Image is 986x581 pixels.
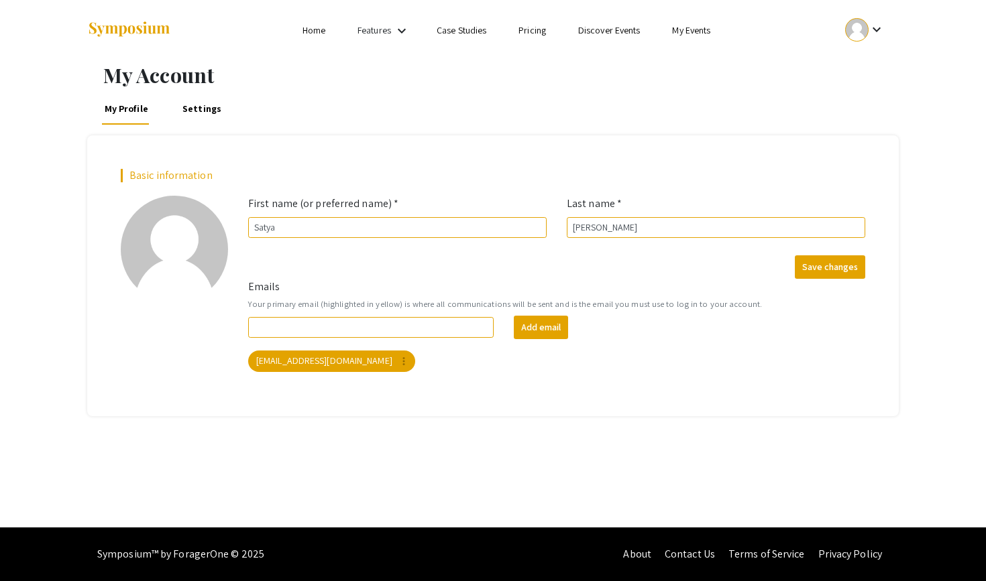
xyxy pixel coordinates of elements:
[672,24,710,36] a: My Events
[303,24,325,36] a: Home
[180,92,223,125] a: Settings
[818,547,882,561] a: Privacy Policy
[665,547,715,561] a: Contact Us
[87,21,171,39] img: Symposium by ForagerOne
[398,355,410,367] mat-icon: more_vert
[869,21,885,38] mat-icon: Expand account dropdown
[97,527,264,581] div: Symposium™ by ForagerOne © 2025
[248,348,865,375] mat-chip-list: Your emails
[578,24,641,36] a: Discover Events
[795,255,865,279] button: Save changes
[248,298,865,310] small: Your primary email (highlighted in yellow) is where all communications will be sent and is the em...
[248,350,415,372] mat-chip: [EMAIL_ADDRESS][DOMAIN_NAME]
[518,24,546,36] a: Pricing
[514,316,568,339] button: Add email
[121,169,865,182] h2: Basic information
[358,24,391,36] a: Features
[102,92,150,125] a: My Profile
[10,521,57,571] iframe: Chat
[245,348,418,375] app-email-chip: Your primary email
[103,63,899,87] h1: My Account
[728,547,805,561] a: Terms of Service
[623,547,651,561] a: About
[394,23,410,39] mat-icon: Expand Features list
[831,15,899,45] button: Expand account dropdown
[437,24,486,36] a: Case Studies
[248,196,398,212] label: First name (or preferred name) *
[567,196,622,212] label: Last name *
[248,279,280,295] label: Emails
